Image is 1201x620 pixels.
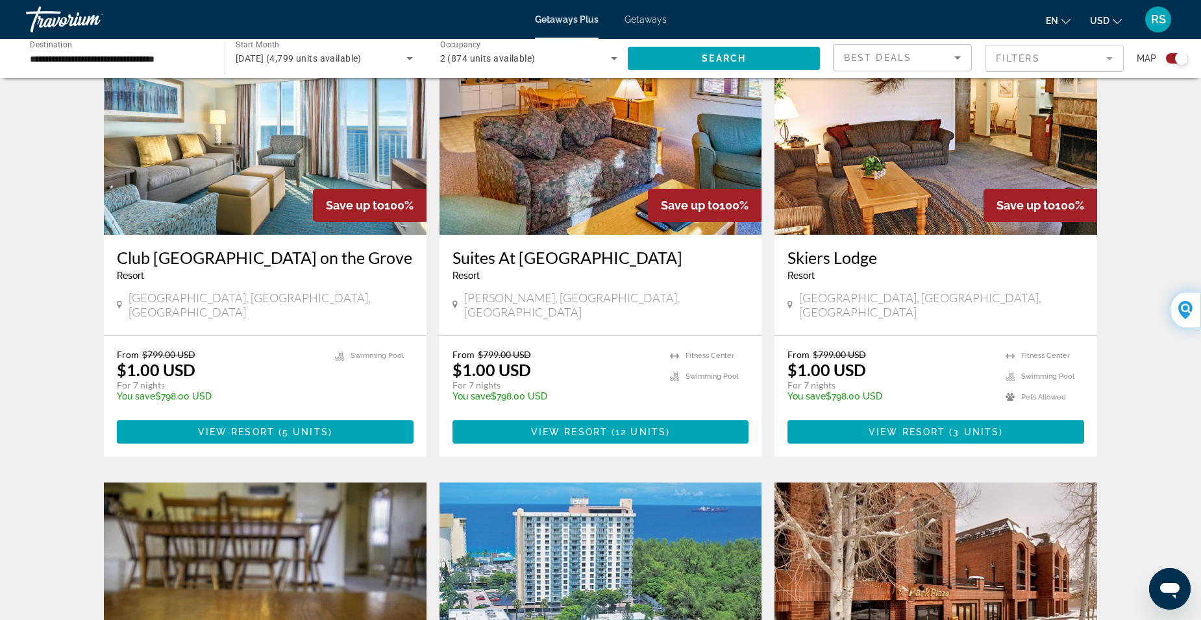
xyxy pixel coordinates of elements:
div: 100% [984,189,1097,222]
span: Resort [117,270,144,281]
span: Destination [30,40,72,49]
span: [DATE] (4,799 units available) [236,53,362,64]
button: View Resort(5 units) [117,420,414,444]
span: Swimming Pool [686,372,739,381]
span: Resort [787,270,815,281]
span: From [117,349,139,360]
span: ( ) [275,427,332,437]
span: Pets Allowed [1021,393,1066,401]
span: From [452,349,475,360]
span: 2 (874 units available) [440,53,536,64]
img: 5099I02X.jpg [774,27,1097,235]
p: $1.00 USD [452,360,531,379]
span: Fitness Center [1021,352,1070,360]
p: $1.00 USD [117,360,195,379]
span: From [787,349,810,360]
span: [GEOGRAPHIC_DATA], [GEOGRAPHIC_DATA], [GEOGRAPHIC_DATA] [129,291,414,319]
span: $799.00 USD [142,349,195,360]
span: en [1046,16,1058,26]
mat-select: Sort by [844,50,961,66]
button: User Menu [1141,6,1175,33]
span: $799.00 USD [478,349,531,360]
a: Suites At [GEOGRAPHIC_DATA] [452,248,749,267]
p: For 7 nights [787,379,993,391]
button: Change currency [1090,11,1122,30]
span: 12 units [615,427,666,437]
span: Map [1137,49,1156,67]
span: You save [787,391,826,401]
p: $798.00 USD [452,391,658,401]
span: Save up to [661,198,719,212]
span: Resort [452,270,480,281]
a: Skiers Lodge [787,248,1084,267]
span: You save [452,391,491,401]
button: Filter [985,44,1124,73]
span: [GEOGRAPHIC_DATA], [GEOGRAPHIC_DATA], [GEOGRAPHIC_DATA] [799,291,1084,319]
p: $1.00 USD [787,360,866,379]
div: 100% [313,189,427,222]
span: ( ) [608,427,670,437]
span: Save up to [997,198,1055,212]
button: Change language [1046,11,1071,30]
span: Swimming Pool [1021,372,1074,381]
button: View Resort(12 units) [452,420,749,444]
img: 7913I01X.jpg [440,27,762,235]
a: Getaways [625,14,667,25]
span: 3 units [953,427,999,437]
p: For 7 nights [452,379,658,391]
button: Search [628,47,820,70]
span: 5 units [282,427,328,437]
button: View Resort(3 units) [787,420,1084,444]
p: For 7 nights [117,379,322,391]
span: $799.00 USD [813,349,866,360]
span: Save up to [326,198,384,212]
span: Best Deals [844,53,911,63]
span: Search [702,53,746,64]
p: $798.00 USD [117,391,322,401]
span: View Resort [198,427,275,437]
p: $798.00 USD [787,391,993,401]
span: View Resort [869,427,945,437]
img: C342I01X.jpg [104,27,427,235]
div: 100% [648,189,761,222]
span: [PERSON_NAME], [GEOGRAPHIC_DATA], [GEOGRAPHIC_DATA] [464,291,749,319]
span: Occupancy [440,40,481,49]
iframe: Button to launch messaging window [1149,568,1191,610]
span: ( ) [945,427,1003,437]
span: You save [117,391,155,401]
a: Club [GEOGRAPHIC_DATA] on the Grove [117,248,414,267]
span: Swimming Pool [351,352,404,360]
a: Getaways Plus [535,14,599,25]
span: RS [1151,13,1166,26]
span: USD [1090,16,1109,26]
a: Travorium [26,3,156,36]
span: Fitness Center [686,352,734,360]
span: View Resort [531,427,608,437]
span: Start Month [236,40,279,49]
